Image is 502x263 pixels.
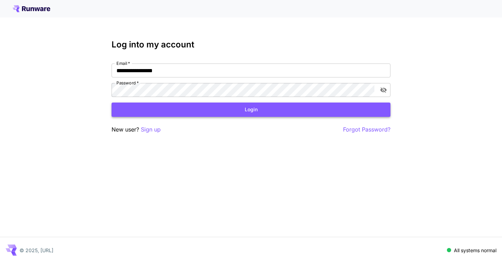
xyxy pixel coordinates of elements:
[112,103,390,117] button: Login
[20,247,53,254] p: © 2025, [URL]
[116,80,139,86] label: Password
[377,84,390,96] button: toggle password visibility
[454,247,496,254] p: All systems normal
[112,125,161,134] p: New user?
[116,60,130,66] label: Email
[112,40,390,50] h3: Log into my account
[141,125,161,134] button: Sign up
[343,125,390,134] button: Forgot Password?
